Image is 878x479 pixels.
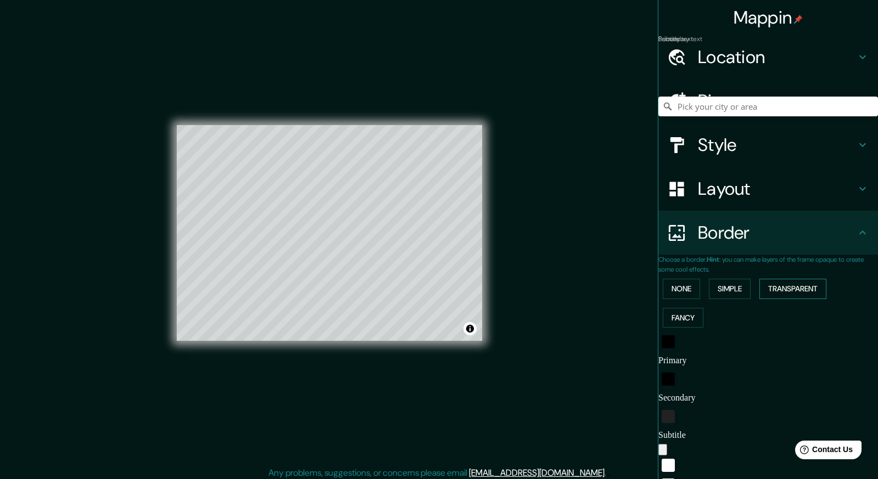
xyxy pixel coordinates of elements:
[759,279,826,299] button: Transparent
[658,255,878,274] p: Choose a border. : you can make layers of the frame opaque to create some cool effects.
[698,222,856,244] h4: Border
[658,97,878,116] input: Pick your city or area
[734,7,803,29] h4: Mappin
[662,373,675,386] button: black
[698,134,856,156] h4: Style
[663,279,700,299] button: None
[658,35,702,44] label: Secondary text
[707,255,719,264] b: Hint
[662,459,675,472] button: white
[658,35,878,79] div: Location
[658,123,878,167] div: Style
[658,167,878,211] div: Layout
[658,79,878,123] div: Pins
[663,308,703,328] button: Fancy
[662,410,675,423] button: color-222222
[698,178,856,200] h4: Layout
[463,322,477,335] button: Toggle attribution
[698,90,856,112] h4: Pins
[662,335,675,348] button: black
[658,211,878,255] div: Border
[698,46,856,68] h4: Location
[469,467,605,478] a: [EMAIL_ADDRESS][DOMAIN_NAME]
[794,15,803,24] img: pin-icon.png
[658,35,680,44] label: Subtitle
[709,279,751,299] button: Simple
[780,436,866,467] iframe: Help widget launcher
